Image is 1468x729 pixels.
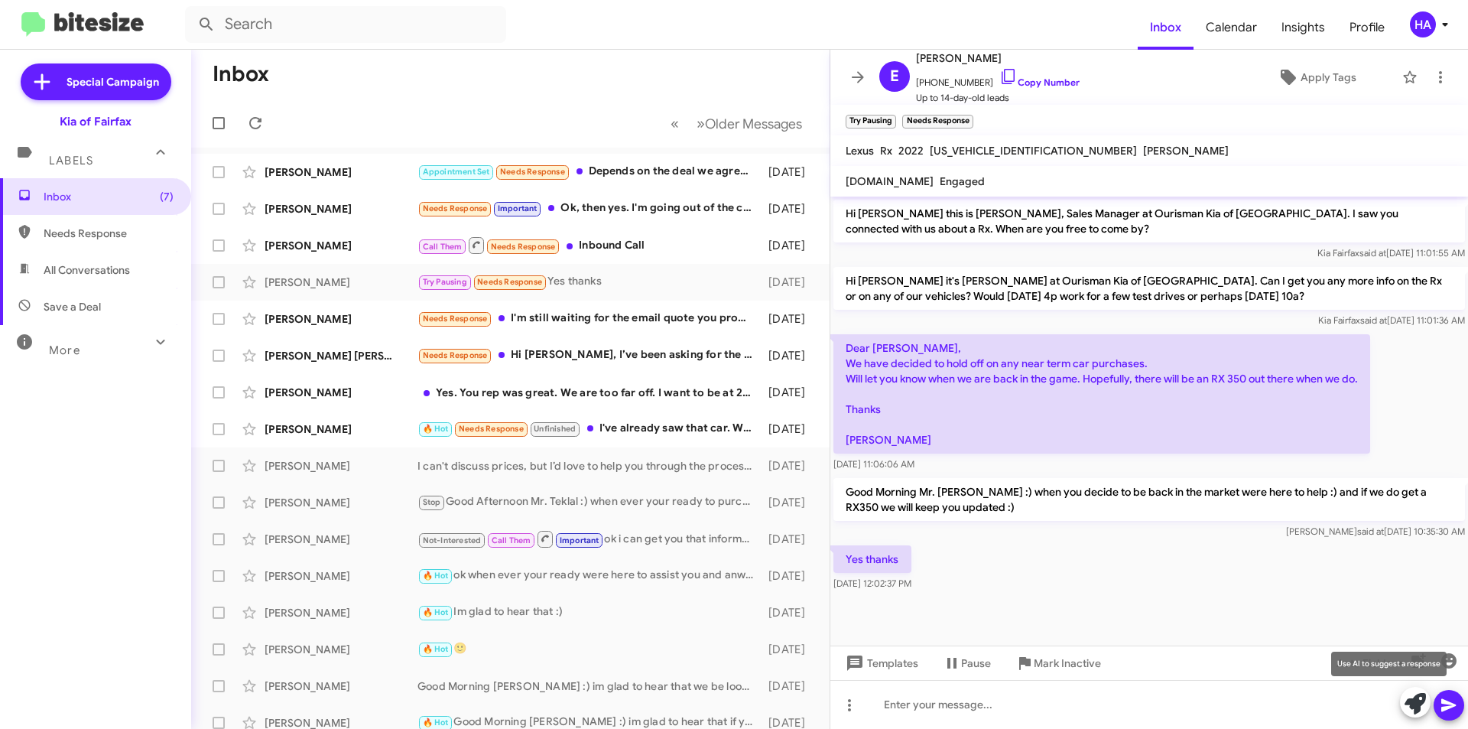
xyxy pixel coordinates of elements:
button: Previous [661,108,688,139]
span: [PERSON_NAME] [DATE] 10:35:30 AM [1286,526,1465,537]
div: HA [1410,11,1436,37]
span: Important [498,203,538,213]
span: More [49,343,80,357]
div: I'm still waiting for the email quote you promised [417,310,761,327]
div: Inbound Call [417,236,761,255]
button: Pause [930,649,1003,677]
span: Not-Interested [423,535,482,545]
div: [DATE] [761,421,817,437]
span: Needs Response [423,314,488,324]
div: ok when ever your ready were here to assist you and anwser any question you may have as well for ... [417,567,761,584]
span: 🔥 Hot [423,571,449,581]
div: [DATE] [761,458,817,474]
span: Engaged [940,174,985,188]
div: Depends on the deal we agree on. I test drove this car. [417,163,761,181]
div: Yes thanks [417,273,761,291]
div: Hi [PERSON_NAME], I’ve been asking for the out-the-door price for a week now. If you can’t provid... [417,347,761,364]
span: [PERSON_NAME] [916,49,1080,67]
div: Im glad to hear that :) [417,604,761,621]
span: Needs Response [423,203,488,213]
input: Search [185,6,506,43]
div: [DATE] [761,532,817,547]
div: [DATE] [761,568,817,584]
span: » [697,114,705,133]
button: Mark Inactive [1003,649,1113,677]
span: Templates [843,649,918,677]
span: Needs Response [477,277,542,287]
span: E [890,64,899,89]
button: Next [687,108,811,139]
span: [DATE] 11:06:06 AM [833,458,914,470]
span: Important [560,535,599,545]
div: [PERSON_NAME] [265,458,417,474]
button: Templates [830,649,930,677]
span: Rx [880,144,892,158]
span: Appointment Set [423,167,490,177]
span: 🔥 Hot [423,644,449,654]
div: [DATE] [761,605,817,620]
span: Up to 14-day-old leads [916,90,1080,106]
span: Kia Fairfax [DATE] 11:01:55 AM [1317,247,1465,259]
div: ok i can get you that information here shortly :) [417,529,761,548]
span: Labels [49,154,93,168]
div: Ok, then yes. I'm going out of the country til [DATE]. What is your availability on the 3rd? [417,200,761,217]
span: Special Campaign [67,74,159,89]
div: [DATE] [761,201,817,216]
div: [PERSON_NAME] [265,532,417,547]
div: [DATE] [761,385,817,400]
div: [PERSON_NAME] [265,385,417,400]
nav: Page navigation example [662,108,811,139]
p: Dear [PERSON_NAME], We have decided to hold off on any near term car purchases. Will let you know... [833,334,1370,454]
a: Calendar [1194,5,1269,50]
small: Try Pausing [846,115,896,129]
div: Yes. You rep was great. We are too far off. I want to be at 20 out the door and I think the best ... [417,385,761,400]
div: [PERSON_NAME] [PERSON_NAME] [265,348,417,363]
span: [PHONE_NUMBER] [916,67,1080,90]
span: Profile [1337,5,1397,50]
a: Inbox [1138,5,1194,50]
button: Apply Tags [1238,63,1395,91]
span: Unfinished [534,424,576,434]
span: said at [1360,314,1387,326]
div: [DATE] [761,164,817,180]
div: [PERSON_NAME] [265,605,417,620]
div: [PERSON_NAME] [265,311,417,327]
a: Special Campaign [21,63,171,100]
span: 2022 [898,144,924,158]
div: [PERSON_NAME] [265,201,417,216]
div: Good Morning [PERSON_NAME] :) im glad to hear that we be looking forward for your call :) and if ... [417,679,761,694]
span: [PERSON_NAME] [1143,144,1229,158]
span: Needs Response [44,226,174,241]
span: Stop [423,497,441,507]
div: [PERSON_NAME] [265,568,417,584]
span: Needs Response [423,350,488,360]
p: Hi [PERSON_NAME] it's [PERSON_NAME] at Ourisman Kia of [GEOGRAPHIC_DATA]. Can I get you any more ... [833,267,1465,310]
p: Yes thanks [833,545,911,573]
span: [DOMAIN_NAME] [846,174,934,188]
div: [PERSON_NAME] [265,275,417,290]
span: Apply Tags [1301,63,1356,91]
span: All Conversations [44,262,130,278]
div: [PERSON_NAME] [265,495,417,510]
div: [DATE] [761,275,817,290]
span: 🔥 Hot [423,607,449,617]
span: said at [1359,247,1386,259]
div: Good Afternoon Mr. Teklal :) when ever your ready to purchase a vehilce we are here to help and h... [417,493,761,511]
small: Needs Response [902,115,973,129]
span: Pause [961,649,991,677]
span: Older Messages [705,116,802,132]
span: Mark Inactive [1034,649,1101,677]
a: Insights [1269,5,1337,50]
p: Hi [PERSON_NAME] this is [PERSON_NAME], Sales Manager at Ourisman Kia of [GEOGRAPHIC_DATA]. I saw... [833,200,1465,242]
span: said at [1357,526,1384,537]
span: (7) [160,189,174,204]
div: [DATE] [761,642,817,657]
div: [PERSON_NAME] [265,164,417,180]
span: Needs Response [491,242,556,252]
span: Save a Deal [44,299,101,314]
div: [DATE] [761,495,817,510]
span: [US_VEHICLE_IDENTIFICATION_NUMBER] [930,144,1137,158]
